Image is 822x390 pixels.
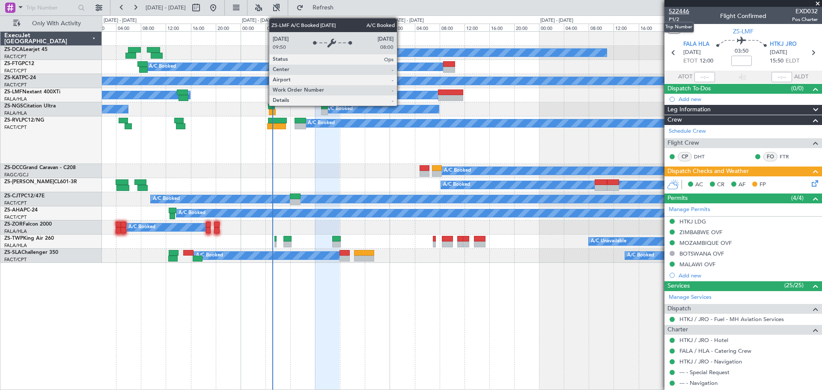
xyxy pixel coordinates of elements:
[539,24,564,31] div: 00:00
[4,222,23,227] span: ZS-ZOR
[465,24,489,31] div: 12:00
[679,95,818,103] div: Add new
[683,40,709,49] span: FALA HLA
[216,24,241,31] div: 20:00
[4,228,27,235] a: FALA/HLA
[440,24,465,31] div: 08:00
[791,84,804,93] span: (0/0)
[794,73,808,81] span: ALDT
[669,293,712,302] a: Manage Services
[4,96,27,102] a: FALA/HLA
[4,222,52,227] a: ZS-ZORFalcon 2000
[770,40,797,49] span: HTKJ JRO
[4,61,34,66] a: ZS-FTGPC12
[4,179,54,185] span: ZS-[PERSON_NAME]
[667,194,688,203] span: Permits
[784,281,804,290] span: (25/25)
[514,24,539,31] div: 20:00
[678,152,692,161] div: CP
[791,194,804,202] span: (4/4)
[265,24,290,31] div: 04:00
[443,179,470,191] div: A/C Booked
[4,250,21,255] span: ZS-SLA
[735,47,748,56] span: 03:50
[22,21,90,27] span: Only With Activity
[4,104,56,109] a: ZS-NGSCitation Ultra
[679,250,724,257] div: BOTSWANA OVF
[149,60,176,73] div: A/C Booked
[4,194,45,199] a: ZS-CJTPC12/47E
[242,17,275,24] div: [DATE] - [DATE]
[4,208,24,213] span: ZS-AHA
[717,181,724,189] span: CR
[780,153,799,161] a: FTR
[639,24,664,31] div: 16:00
[591,235,626,248] div: A/C Unavailable
[679,229,722,236] div: ZIMBABWE OVF
[4,104,23,109] span: ZS-NGS
[326,46,353,59] div: A/C Booked
[4,118,44,123] a: ZS-RVLPC12/NG
[667,325,688,335] span: Charter
[308,117,335,130] div: A/C Booked
[305,5,341,11] span: Refresh
[763,152,777,161] div: FO
[141,24,166,31] div: 08:00
[667,281,690,291] span: Services
[669,7,689,16] span: 522446
[678,73,692,81] span: ATOT
[4,110,27,116] a: FALA/HLA
[26,1,75,14] input: Trip Number
[679,316,784,323] a: HTKJ / JRO - Fuel - MH Aviation Services
[4,256,27,263] a: FACT/CPT
[4,47,23,52] span: ZS-DCA
[4,194,21,199] span: ZS-CJT
[683,57,697,65] span: ETOT
[4,54,27,60] a: FACT/CPT
[390,24,414,31] div: 00:00
[627,249,654,262] div: A/C Booked
[4,242,27,249] a: FALA/HLA
[4,214,27,220] a: FACT/CPT
[340,24,365,31] div: 16:00
[720,12,766,21] div: Flight Confirmed
[415,24,440,31] div: 04:00
[315,24,340,31] div: 12:00
[4,118,21,123] span: ZS-RVL
[4,208,38,213] a: ZS-AHAPC-24
[667,138,699,148] span: Flight Crew
[104,17,137,24] div: [DATE] - [DATE]
[589,24,614,31] div: 08:00
[179,207,205,220] div: A/C Booked
[792,16,818,23] span: Pos Charter
[4,172,28,178] a: FAGC/GCJ
[770,48,787,57] span: [DATE]
[667,115,682,125] span: Crew
[4,236,23,241] span: ZS-TWP
[4,124,27,131] a: FACT/CPT
[4,75,36,80] a: ZS-KATPC-24
[679,379,718,387] a: --- - Navigation
[365,24,390,31] div: 20:00
[679,358,742,365] a: HTKJ / JRO - Navigation
[196,249,223,262] div: A/C Booked
[4,89,22,95] span: ZS-LMF
[116,24,141,31] div: 04:00
[326,103,353,116] div: A/C Booked
[694,72,715,82] input: --:--
[4,250,58,255] a: ZS-SLAChallenger 350
[679,272,818,279] div: Add new
[695,181,703,189] span: AC
[679,347,751,354] a: FALA / HLA - Catering Crew
[391,17,424,24] div: [DATE] - [DATE]
[683,48,701,57] span: [DATE]
[540,17,573,24] div: [DATE] - [DATE]
[146,4,186,12] span: [DATE] - [DATE]
[4,200,27,206] a: FACT/CPT
[4,75,22,80] span: ZS-KAT
[739,181,745,189] span: AF
[4,236,54,241] a: ZS-TWPKing Air 260
[292,1,344,15] button: Refresh
[290,24,315,31] div: 08:00
[786,57,799,65] span: ELDT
